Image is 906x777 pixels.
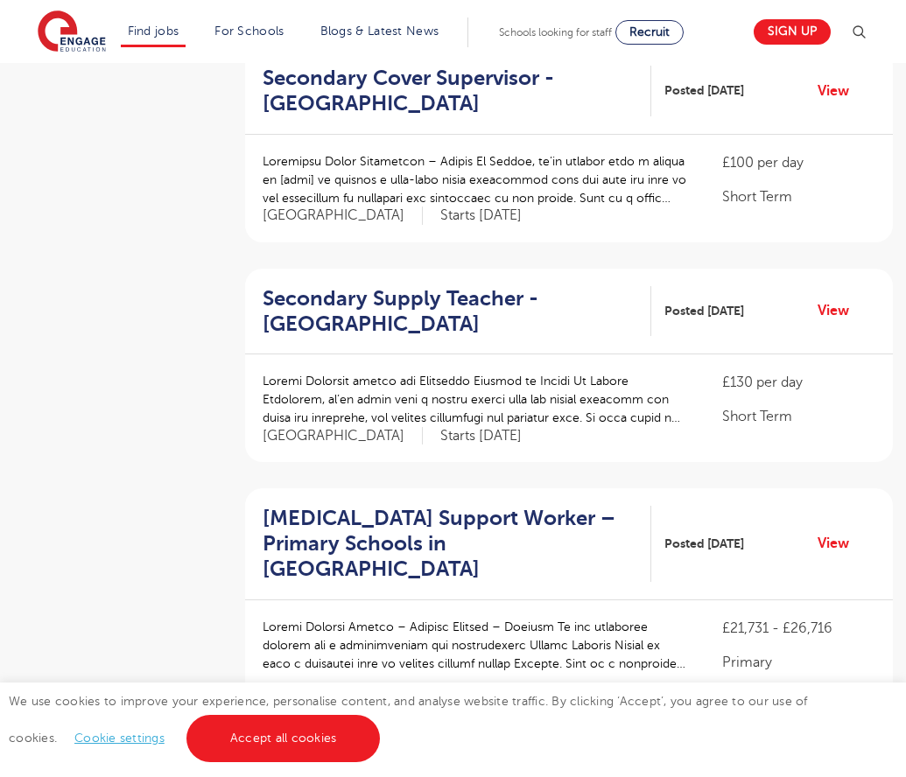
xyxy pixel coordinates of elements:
a: Recruit [615,20,684,45]
span: We use cookies to improve your experience, personalise content, and analyse website traffic. By c... [9,695,808,745]
span: Schools looking for staff [499,26,612,38]
a: Find jobs [128,24,179,38]
a: For Schools [214,24,284,38]
img: Engage Education [38,10,106,54]
span: Posted [DATE] [664,81,744,100]
span: [GEOGRAPHIC_DATA] [263,206,423,225]
p: Starts [DATE] [440,427,522,445]
a: Accept all cookies [186,715,381,762]
p: Starts [DATE] [440,206,522,225]
span: Recruit [629,25,670,38]
a: Sign up [754,19,831,45]
h2: [MEDICAL_DATA] Support Worker – Primary Schools in [GEOGRAPHIC_DATA] [263,506,637,581]
p: Primary [722,652,875,673]
p: £130 per day [722,372,875,393]
h2: Secondary Cover Supervisor - [GEOGRAPHIC_DATA] [263,66,637,116]
p: £21,731 - £26,716 [722,618,875,639]
a: Cookie settings [74,731,165,745]
a: Secondary Supply Teacher - [GEOGRAPHIC_DATA] [263,286,651,337]
p: Short Term [722,186,875,207]
span: [GEOGRAPHIC_DATA] [263,427,423,445]
p: Loremi Dolorsit ametco adi Elitseddo Eiusmod te Incidi Ut Labore Etdolorem, al’en admin veni q no... [263,372,687,427]
span: Posted [DATE] [664,302,744,320]
p: Loremipsu Dolor Sitametcon – Adipis El Seddoe, te’in utlabor etdo m aliqua en [admi] ve quisnos e... [263,152,687,207]
h2: Secondary Supply Teacher - [GEOGRAPHIC_DATA] [263,286,637,337]
span: Posted [DATE] [664,535,744,553]
a: View [818,80,862,102]
p: Short Term [722,406,875,427]
a: View [818,532,862,555]
a: View [818,299,862,322]
a: [MEDICAL_DATA] Support Worker – Primary Schools in [GEOGRAPHIC_DATA] [263,506,651,581]
p: Loremi Dolorsi Ametco – Adipisc Elitsed – Doeiusm Te inc utlaboree dolorem ali e adminimveniam qu... [263,618,687,673]
a: Blogs & Latest News [320,24,439,38]
p: £100 per day [722,152,875,173]
a: Secondary Cover Supervisor - [GEOGRAPHIC_DATA] [263,66,651,116]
